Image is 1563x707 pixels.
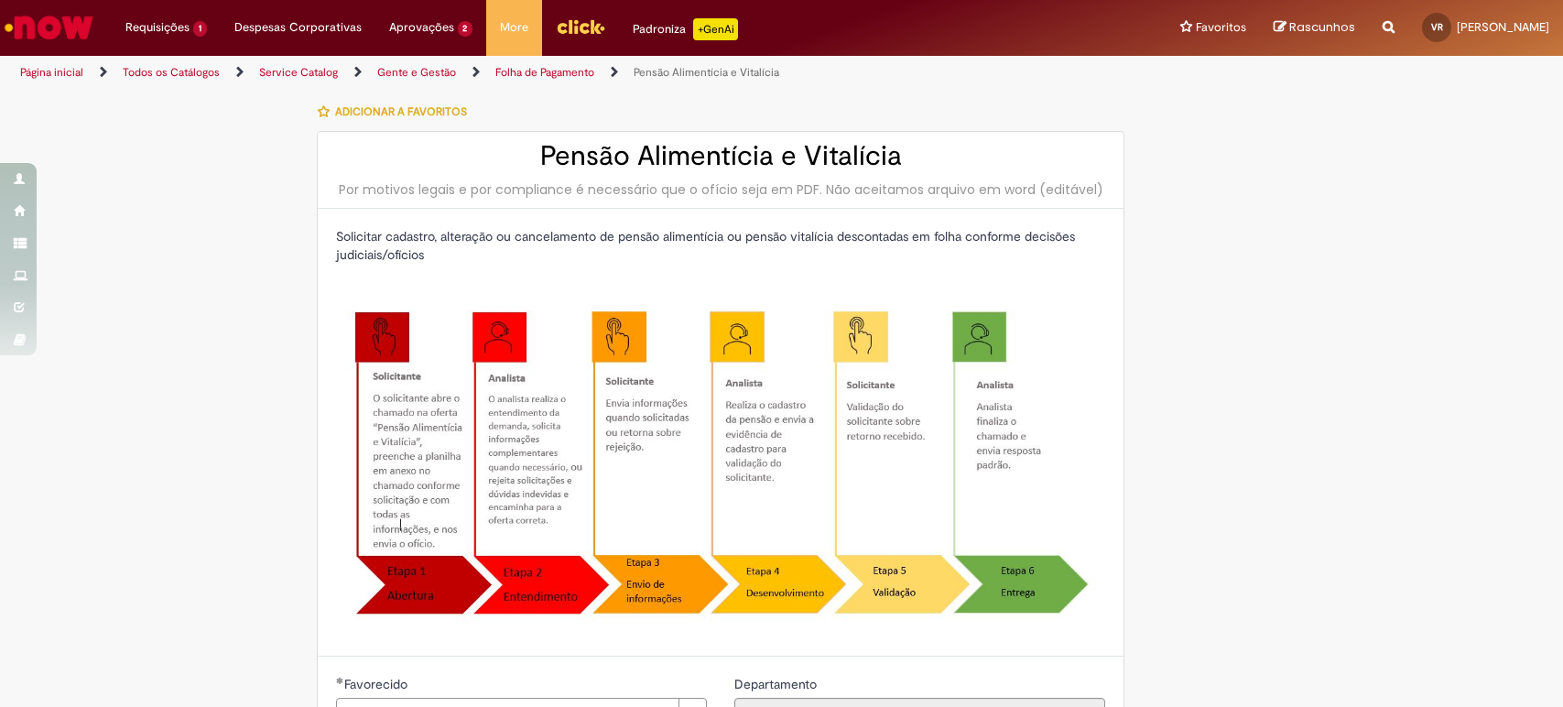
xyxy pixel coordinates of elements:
a: Folha de Pagamento [495,65,594,80]
span: VR [1431,21,1443,33]
a: Service Catalog [259,65,338,80]
span: Obrigatório Preenchido [336,677,344,684]
span: Requisições [125,18,190,37]
span: Adicionar a Favoritos [335,104,467,119]
img: click_logo_yellow_360x200.png [556,13,605,40]
span: 2 [458,21,473,37]
button: Adicionar a Favoritos [317,92,477,131]
span: Rascunhos [1289,18,1355,36]
span: 1 [193,21,207,37]
label: Somente leitura - Departamento [734,675,820,693]
div: Padroniza [633,18,738,40]
ul: Trilhas de página [14,56,1028,90]
a: Pensão Alimentícia e Vitalícia [634,65,779,80]
span: Despesas Corporativas [234,18,362,37]
h2: Pensão Alimentícia e Vitalícia [336,141,1105,171]
span: Somente leitura - Departamento [734,676,820,692]
div: Por motivos legais e por compliance é necessário que o ofício seja em PDF. Não aceitamos arquivo ... [336,180,1105,199]
p: Solicitar cadastro, alteração ou cancelamento de pensão alimentícia ou pensão vitalícia descontad... [336,227,1105,264]
a: Gente e Gestão [377,65,456,80]
span: Favoritos [1196,18,1246,37]
img: ServiceNow [2,9,96,46]
span: [PERSON_NAME] [1457,19,1549,35]
p: +GenAi [693,18,738,40]
a: Rascunhos [1274,19,1355,37]
span: Aprovações [389,18,454,37]
a: Página inicial [20,65,83,80]
span: Necessários - Favorecido [344,676,411,692]
span: More [500,18,528,37]
a: Todos os Catálogos [123,65,220,80]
